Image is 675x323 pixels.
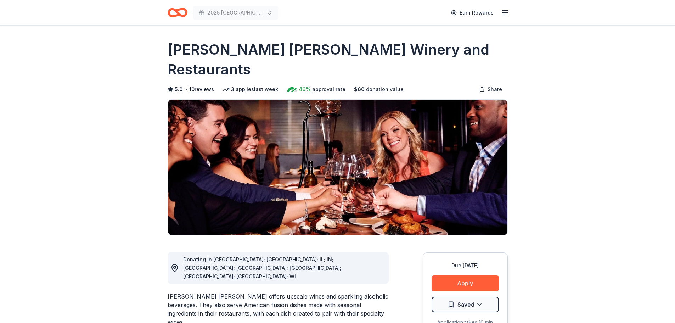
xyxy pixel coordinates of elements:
[183,256,341,279] span: Donating in [GEOGRAPHIC_DATA]; [GEOGRAPHIC_DATA]; IL; IN; [GEOGRAPHIC_DATA]; [GEOGRAPHIC_DATA]; [...
[207,9,264,17] span: 2025 [GEOGRAPHIC_DATA] Equality [US_STATE] Gala
[432,275,499,291] button: Apply
[432,261,499,270] div: Due [DATE]
[457,300,474,309] span: Saved
[223,85,278,94] div: 3 applies last week
[189,85,214,94] button: 10reviews
[312,85,345,94] span: approval rate
[299,85,311,94] span: 46%
[175,85,183,94] span: 5.0
[447,6,498,19] a: Earn Rewards
[168,4,187,21] a: Home
[168,100,507,235] img: Image for Cooper's Hawk Winery and Restaurants
[185,87,187,92] span: •
[354,85,365,94] span: $ 60
[168,40,508,79] h1: [PERSON_NAME] [PERSON_NAME] Winery and Restaurants
[193,6,278,20] button: 2025 [GEOGRAPHIC_DATA] Equality [US_STATE] Gala
[432,297,499,312] button: Saved
[366,85,404,94] span: donation value
[473,82,508,96] button: Share
[488,85,502,94] span: Share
